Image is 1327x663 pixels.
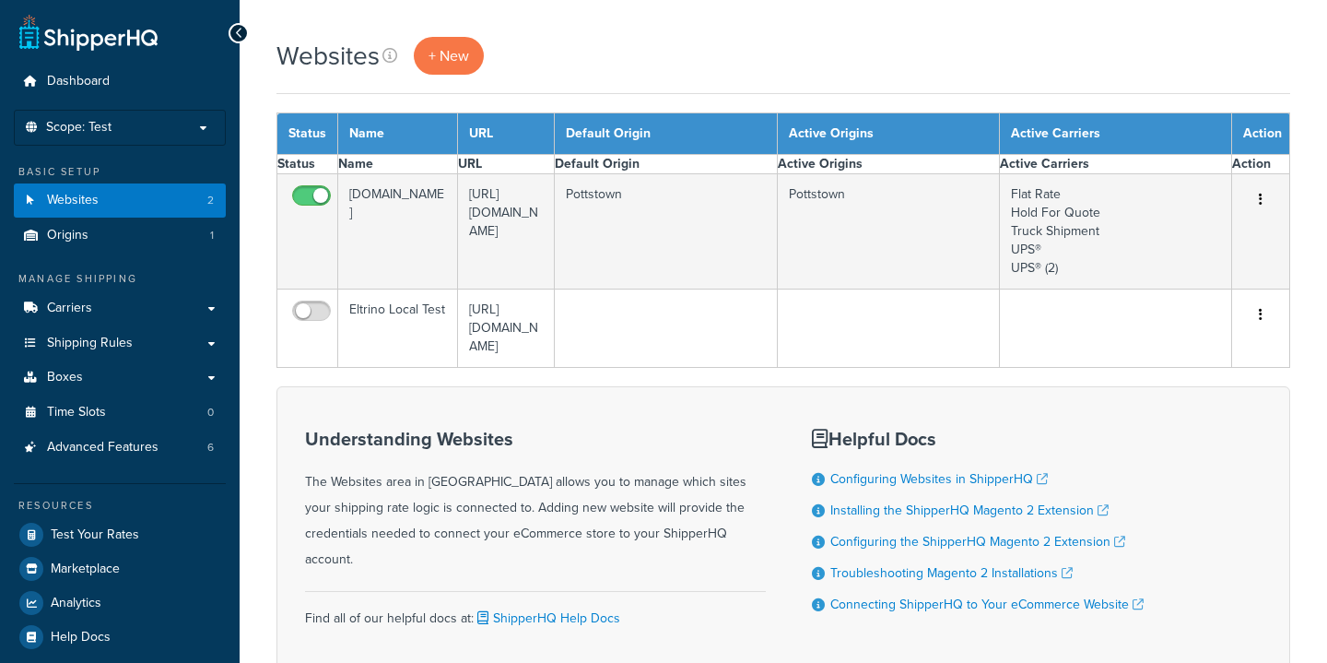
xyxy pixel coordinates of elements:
span: Websites [47,193,99,208]
span: 1 [210,228,214,243]
a: Shipping Rules [14,326,226,361]
div: Basic Setup [14,164,226,180]
td: Flat Rate Hold For Quote Truck Shipment UPS® UPS® (2) [1000,174,1232,290]
th: Action [1232,155,1290,174]
li: Advanced Features [14,431,226,465]
a: Analytics [14,586,226,620]
th: Status [277,113,338,155]
span: Carriers [47,301,92,316]
span: Test Your Rates [51,527,139,543]
th: Active Origins [777,113,999,155]
div: Manage Shipping [14,271,226,287]
td: [DOMAIN_NAME] [338,174,458,290]
h3: Understanding Websites [305,429,766,449]
a: Websites 2 [14,184,226,218]
li: Origins [14,219,226,253]
span: + New [429,45,469,66]
a: Configuring the ShipperHQ Magento 2 Extension [830,532,1125,551]
th: Active Carriers [1000,113,1232,155]
span: Advanced Features [47,440,159,456]
a: Carriers [14,291,226,326]
span: Time Slots [47,405,106,420]
div: The Websites area in [GEOGRAPHIC_DATA] allows you to manage which sites your shipping rate logic ... [305,429,766,573]
a: Advanced Features 6 [14,431,226,465]
span: Analytics [51,596,101,611]
td: [URL][DOMAIN_NAME] [458,290,555,368]
th: Default Origin [555,113,777,155]
h1: Websites [276,38,380,74]
a: Dashboard [14,65,226,99]
span: Dashboard [47,74,110,89]
th: Active Carriers [1000,155,1232,174]
td: Pottstown [777,174,999,290]
div: Find all of our helpful docs at: [305,591,766,632]
a: Boxes [14,361,226,395]
a: ShipperHQ Home [19,14,158,51]
span: Boxes [47,370,83,385]
a: Connecting ShipperHQ to Your eCommerce Website [830,595,1144,614]
td: Eltrino Local Test [338,290,458,368]
th: Default Origin [555,155,777,174]
span: Origins [47,228,88,243]
li: Time Slots [14,396,226,430]
th: Name [338,113,458,155]
a: Configuring Websites in ShipperHQ [830,469,1048,489]
span: Shipping Rules [47,336,133,351]
h3: Helpful Docs [812,429,1144,449]
span: 0 [207,405,214,420]
a: ShipperHQ Help Docs [474,609,620,628]
td: Pottstown [555,174,777,290]
th: URL [458,113,555,155]
th: Active Origins [777,155,999,174]
a: + New [414,37,484,75]
a: Installing the ShipperHQ Magento 2 Extension [830,501,1109,520]
span: Scope: Test [46,120,112,136]
span: 6 [207,440,214,456]
a: Origins 1 [14,219,226,253]
td: [URL][DOMAIN_NAME] [458,174,555,290]
a: Troubleshooting Magento 2 Installations [830,563,1073,583]
a: Marketplace [14,552,226,586]
a: Test Your Rates [14,518,226,551]
th: URL [458,155,555,174]
a: Help Docs [14,621,226,654]
span: 2 [207,193,214,208]
span: Help Docs [51,630,111,645]
span: Marketplace [51,562,120,577]
li: Websites [14,184,226,218]
th: Name [338,155,458,174]
th: Status [277,155,338,174]
div: Resources [14,498,226,514]
th: Action [1232,113,1290,155]
a: Time Slots 0 [14,396,226,430]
